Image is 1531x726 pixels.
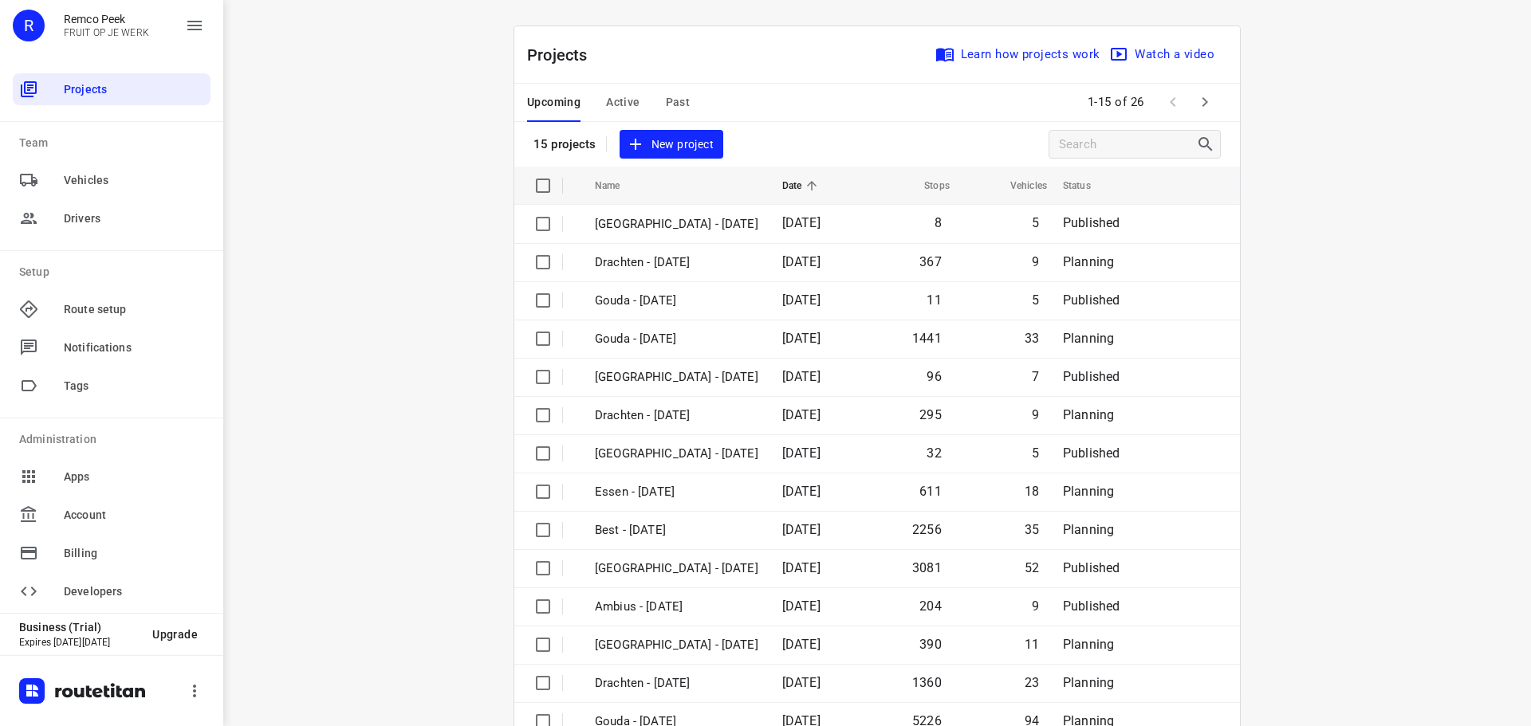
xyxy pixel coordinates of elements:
p: Essen - Monday [595,483,758,501]
div: Billing [13,537,211,569]
span: Projects [64,81,204,98]
span: 1360 [912,675,942,690]
div: Apps [13,461,211,493]
span: 1441 [912,331,942,346]
button: Upgrade [140,620,211,649]
p: FRUIT OP JE WERK [64,27,149,38]
span: 9 [1032,407,1039,422]
span: [DATE] [782,598,821,614]
p: Setup [19,264,211,281]
span: Active [606,92,640,112]
span: Published [1063,560,1120,575]
span: [DATE] [782,484,821,499]
span: Planning [1063,407,1114,422]
span: 3081 [912,560,942,575]
span: [DATE] [782,331,821,346]
span: [DATE] [782,675,821,690]
span: 33 [1025,331,1039,346]
span: Planning [1063,331,1114,346]
span: 5 [1032,445,1039,461]
span: Account [64,507,204,524]
p: Drachten - Monday [595,674,758,693]
span: [DATE] [782,637,821,652]
p: Gemeente Rotterdam - Tuesday [595,368,758,387]
span: 9 [1032,598,1039,614]
span: Tags [64,378,204,394]
span: 32 [927,445,941,461]
span: 5 [1032,292,1039,308]
p: Drachten - Wednesday [595,253,758,272]
div: Drivers [13,202,211,234]
span: 52 [1025,560,1039,575]
p: Zwolle - Monday [595,559,758,578]
span: Published [1063,215,1120,230]
span: Published [1063,445,1120,461]
span: [DATE] [782,407,821,422]
span: Published [1063,369,1120,384]
span: [DATE] [782,522,821,537]
span: New project [629,135,714,155]
span: 204 [919,598,942,614]
span: 295 [919,407,942,422]
span: 9 [1032,254,1039,269]
span: 96 [927,369,941,384]
span: Developers [64,583,204,600]
p: Remco Peek [64,13,149,26]
span: Route setup [64,301,204,318]
span: Stops [903,176,950,195]
span: Status [1063,176,1112,195]
div: Route setup [13,293,211,325]
span: 23 [1025,675,1039,690]
span: Past [666,92,691,112]
span: Planning [1063,637,1114,652]
span: 8 [935,215,942,230]
div: Developers [13,575,211,607]
div: Account [13,499,211,531]
p: Gouda - Tuesday [595,330,758,348]
span: Next Page [1189,86,1221,118]
p: Drachten - Tuesday [595,406,758,425]
span: Vehicles [64,172,204,189]
span: [DATE] [782,445,821,461]
button: New project [620,130,723,159]
span: Planning [1063,254,1114,269]
span: 611 [919,484,942,499]
span: Upcoming [527,92,581,112]
span: 2256 [912,522,942,537]
span: Date [782,176,823,195]
span: 11 [927,292,941,308]
span: Notifications [64,339,204,356]
span: Previous Page [1157,86,1189,118]
span: Planning [1063,522,1114,537]
p: Ambius - Monday [595,598,758,616]
p: Best - Monday [595,521,758,540]
div: Search [1196,135,1220,154]
span: Planning [1063,675,1114,690]
span: 7 [1032,369,1039,384]
span: [DATE] [782,369,821,384]
span: [DATE] [782,560,821,575]
span: 11 [1025,637,1039,652]
p: Team [19,135,211,151]
span: Billing [64,545,204,562]
span: Vehicles [990,176,1047,195]
div: Notifications [13,332,211,363]
span: 5 [1032,215,1039,230]
span: Planning [1063,484,1114,499]
span: Published [1063,292,1120,308]
p: Gemeente Rotterdam - Thursday [595,215,758,233]
span: [DATE] [782,292,821,308]
div: Vehicles [13,164,211,196]
input: Search projects [1059,132,1196,157]
p: Gouda - Wednesday [595,292,758,310]
span: 18 [1025,484,1039,499]
span: Name [595,176,641,195]
span: [DATE] [782,215,821,230]
span: [DATE] [782,254,821,269]
p: Antwerpen - Monday [595,636,758,654]
div: R [13,10,45,41]
p: 15 projects [533,137,596,151]
span: 35 [1025,522,1039,537]
span: Drivers [64,210,204,227]
span: 367 [919,254,942,269]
